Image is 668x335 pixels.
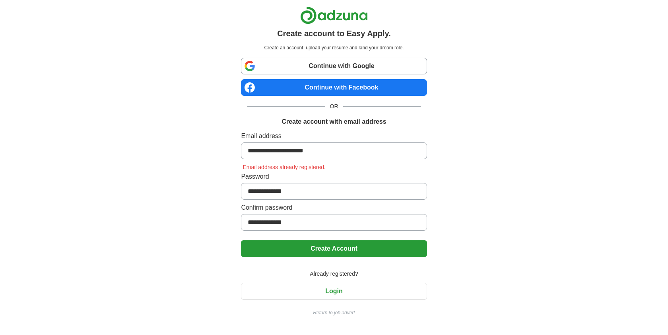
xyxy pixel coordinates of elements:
[243,44,425,51] p: Create an account, upload your resume and land your dream role.
[241,283,427,300] button: Login
[241,164,327,170] span: Email address already registered.
[241,58,427,74] a: Continue with Google
[241,203,427,212] label: Confirm password
[282,117,386,127] h1: Create account with email address
[241,288,427,294] a: Login
[241,309,427,316] a: Return to job advert
[305,270,363,278] span: Already registered?
[300,6,368,24] img: Adzuna logo
[241,131,427,141] label: Email address
[241,79,427,96] a: Continue with Facebook
[277,27,391,39] h1: Create account to Easy Apply.
[241,172,427,181] label: Password
[325,102,343,111] span: OR
[241,240,427,257] button: Create Account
